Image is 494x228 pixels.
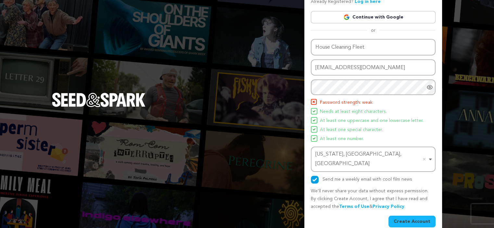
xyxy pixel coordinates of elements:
[320,117,424,125] span: At least one uppercase and one lowercase letter.
[313,137,315,140] img: Seed&Spark Icon
[343,14,350,20] img: Google logo
[313,110,315,113] img: Seed&Spark Icon
[367,27,379,34] span: or
[373,204,404,209] a: Privacy Policy
[311,100,316,104] img: Seed&Spark Icon
[315,150,427,169] div: [US_STATE], [GEOGRAPHIC_DATA], [GEOGRAPHIC_DATA]
[426,84,433,90] a: Show password as plain text. Warning: this will display your password on the screen.
[52,93,146,120] a: Seed&Spark Homepage
[320,99,373,107] span: Password strength: weak
[313,128,315,131] img: Seed&Spark Icon
[421,156,427,162] button: Remove item: 'ChIJOwg_06VPwokRYv534QaPC8g'
[388,216,436,227] button: Create Account
[311,39,436,55] input: Name
[313,119,315,122] img: Seed&Spark Icon
[320,126,383,134] span: At least one special character.
[339,204,369,209] a: Terms of Use
[52,93,146,107] img: Seed&Spark Logo
[311,187,436,210] p: We’ll never share your data without express permission. By clicking Create Account, I agree that ...
[323,177,412,182] label: Send me a weekly email with cool film news
[320,108,387,116] span: Needs at least eight characters.
[320,135,364,143] span: At least one number.
[311,59,436,76] input: Email address
[311,11,436,23] a: Continue with Google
